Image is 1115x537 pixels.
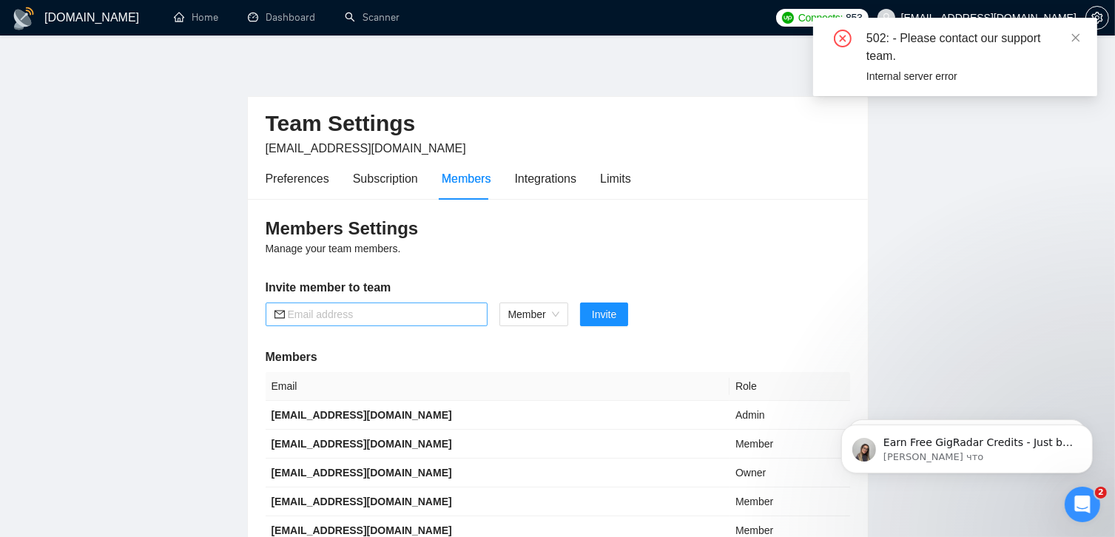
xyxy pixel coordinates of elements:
[600,169,631,188] div: Limits
[266,217,850,240] h3: Members Settings
[272,467,452,479] b: [EMAIL_ADDRESS][DOMAIN_NAME]
[272,409,452,421] b: [EMAIL_ADDRESS][DOMAIN_NAME]
[266,372,730,401] th: Email
[12,7,36,30] img: logo
[1071,33,1081,43] span: close
[730,430,849,459] td: Member
[272,524,452,536] b: [EMAIL_ADDRESS][DOMAIN_NAME]
[782,12,794,24] img: upwork-logo.png
[592,306,616,322] span: Invite
[834,30,852,47] span: close-circle
[881,13,892,23] span: user
[846,10,862,26] span: 853
[580,303,628,326] button: Invite
[866,68,1079,84] div: Internal server error
[1085,6,1109,30] button: setting
[353,169,418,188] div: Subscription
[1065,487,1100,522] iframe: Intercom live chat
[272,438,452,450] b: [EMAIL_ADDRESS][DOMAIN_NAME]
[515,169,577,188] div: Integrations
[266,243,401,254] span: Manage your team members.
[248,11,315,24] a: dashboardDashboard
[266,348,850,366] h5: Members
[266,169,329,188] div: Preferences
[288,306,479,322] input: Email address
[274,309,285,320] span: mail
[266,142,466,155] span: [EMAIL_ADDRESS][DOMAIN_NAME]
[442,169,491,188] div: Members
[266,109,850,139] h2: Team Settings
[798,10,843,26] span: Connects:
[508,303,559,325] span: Member
[730,372,849,401] th: Role
[1085,12,1109,24] a: setting
[1086,12,1108,24] span: setting
[174,11,218,24] a: homeHome
[730,459,849,487] td: Owner
[272,496,452,507] b: [EMAIL_ADDRESS][DOMAIN_NAME]
[866,30,1079,65] div: 502: - Please contact our support team.
[819,394,1115,497] iframe: Intercom notifications сообщение
[266,279,850,297] h5: Invite member to team
[1095,487,1107,499] span: 2
[730,487,849,516] td: Member
[345,11,400,24] a: searchScanner
[730,401,849,430] td: Admin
